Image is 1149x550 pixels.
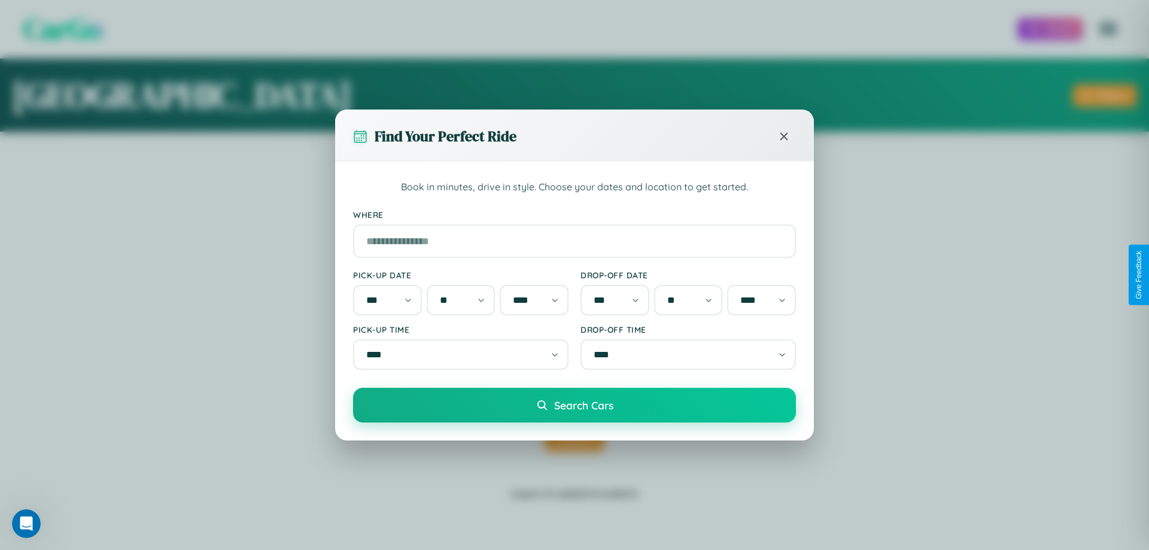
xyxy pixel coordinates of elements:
[353,180,796,195] p: Book in minutes, drive in style. Choose your dates and location to get started.
[353,388,796,423] button: Search Cars
[580,324,796,335] label: Drop-off Time
[554,399,613,412] span: Search Cars
[580,270,796,280] label: Drop-off Date
[353,209,796,220] label: Where
[353,270,569,280] label: Pick-up Date
[375,126,516,146] h3: Find Your Perfect Ride
[353,324,569,335] label: Pick-up Time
